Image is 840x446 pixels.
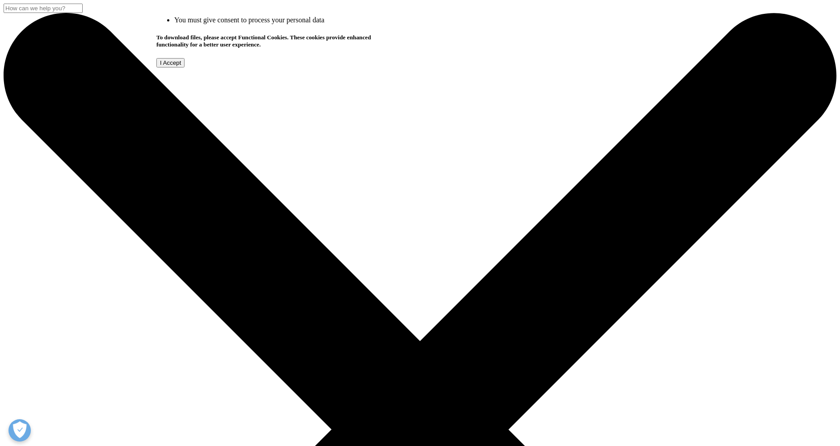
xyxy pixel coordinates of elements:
h5: To download files, please accept Functional Cookies. These cookies provide enhanced functionality... [156,34,373,48]
input: Search [4,4,83,13]
input: I Accept [156,58,185,67]
button: Open Preferences [8,419,31,442]
li: You must give consent to process your personal data [174,16,373,24]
